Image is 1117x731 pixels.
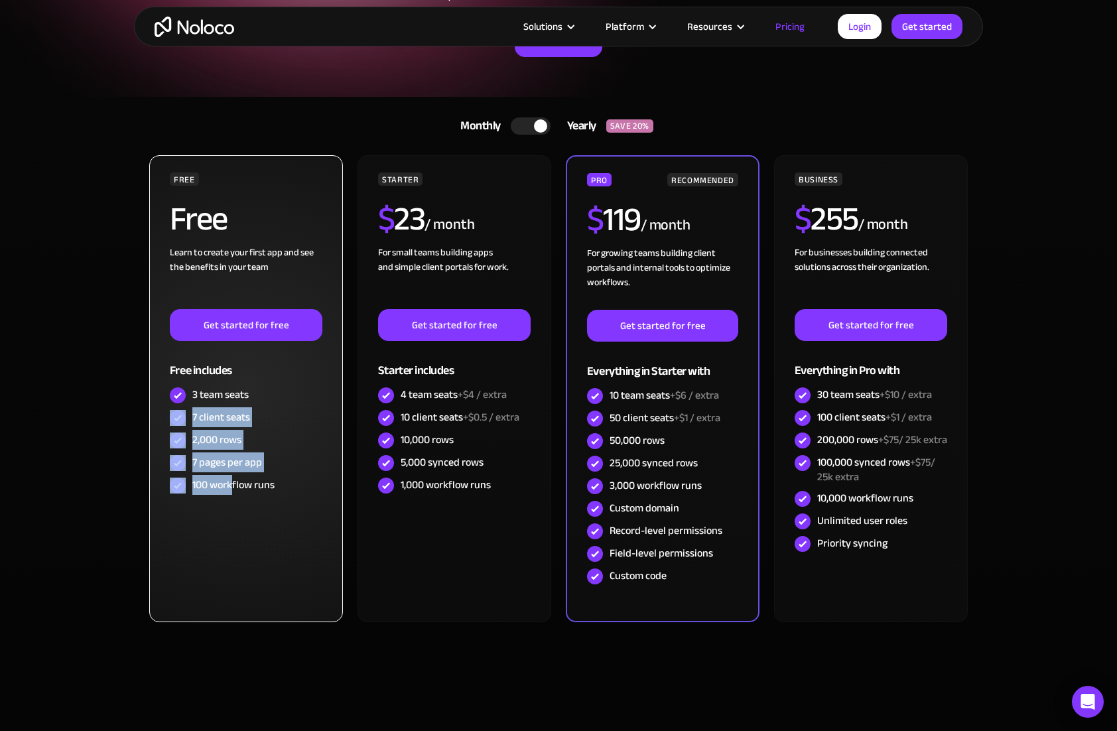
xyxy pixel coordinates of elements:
div: / month [425,214,474,235]
span: +$1 / extra [674,408,720,428]
div: For growing teams building client portals and internal tools to optimize workflows. [587,246,738,310]
div: 100,000 synced rows [817,455,947,484]
a: Get started for free [170,309,322,341]
div: Solutions [507,18,589,35]
h2: Free [170,202,228,235]
a: Get started for free [795,309,947,341]
div: / month [858,214,908,235]
div: FREE [170,172,199,186]
div: Unlimited user roles [817,513,907,528]
div: Starter includes [378,341,531,384]
div: Learn to create your first app and see the benefits in your team ‍ [170,245,322,309]
div: Everything in Starter with [587,342,738,385]
div: 7 pages per app [192,455,262,470]
div: RECOMMENDED [667,173,738,186]
h2: 23 [378,202,425,235]
div: 3 team seats [192,387,249,402]
span: +$10 / extra [880,385,932,405]
div: SAVE 20% [606,119,653,133]
div: Platform [589,18,671,35]
div: 2,000 rows [192,432,241,447]
span: +$75/ 25k extra [817,452,935,487]
span: +$1 / extra [886,407,932,427]
div: 30 team seats [817,387,932,402]
div: STARTER [378,172,423,186]
div: Yearly [551,116,606,136]
span: $ [795,188,811,250]
span: +$0.5 / extra [463,407,519,427]
a: Login [838,14,882,39]
div: For businesses building connected solutions across their organization. ‍ [795,245,947,309]
div: Field-level permissions [610,546,713,561]
span: +$6 / extra [670,385,719,405]
div: 7 client seats [192,410,250,425]
div: Open Intercom Messenger [1072,686,1104,718]
div: 5,000 synced rows [401,455,484,470]
div: 1,000 workflow runs [401,478,491,492]
span: $ [378,188,395,250]
div: 100 client seats [817,410,932,425]
div: Custom domain [610,501,679,515]
div: 25,000 synced rows [610,456,698,470]
div: For small teams building apps and simple client portals for work. ‍ [378,245,531,309]
div: 50,000 rows [610,433,665,448]
div: Everything in Pro with [795,341,947,384]
div: Free includes [170,341,322,384]
div: 10,000 workflow runs [817,491,913,505]
div: 4 team seats [401,387,507,402]
a: Pricing [759,18,821,35]
div: PRO [587,173,612,186]
div: 10 team seats [610,388,719,403]
a: home [155,17,234,37]
div: 3,000 workflow runs [610,478,702,493]
div: / month [641,215,690,236]
div: Resources [671,18,759,35]
a: Get started for free [587,310,738,342]
span: +$75/ 25k extra [878,430,947,450]
h2: 119 [587,203,641,236]
div: Priority syncing [817,536,887,551]
div: 100 workflow runs [192,478,275,492]
div: Custom code [610,568,667,583]
span: +$4 / extra [458,385,507,405]
div: 200,000 rows [817,432,947,447]
div: Record-level permissions [610,523,722,538]
div: Solutions [523,18,562,35]
div: 10,000 rows [401,432,454,447]
div: Monthly [444,116,511,136]
div: Resources [687,18,732,35]
div: BUSINESS [795,172,842,186]
span: $ [587,188,604,251]
div: 50 client seats [610,411,720,425]
h2: 255 [795,202,858,235]
a: Get started [891,14,962,39]
a: Get started for free [378,309,531,341]
div: Platform [606,18,644,35]
div: 10 client seats [401,410,519,425]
